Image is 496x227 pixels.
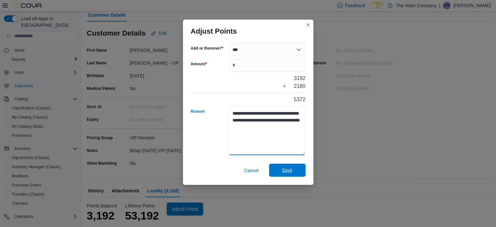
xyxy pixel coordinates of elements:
label: Amount [191,61,207,67]
span: Cancel [244,167,259,174]
div: 2180 [294,82,306,90]
label: Reason [191,109,205,114]
button: Closes this modal window [304,21,312,29]
div: + [283,82,286,90]
div: 5372 [294,96,306,104]
button: Cancel [242,164,261,177]
label: Add or Remove? [191,46,224,51]
button: Save [269,164,306,177]
div: 3192 [294,74,306,82]
h3: Adjust Points [191,27,237,35]
span: Save [282,167,293,173]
